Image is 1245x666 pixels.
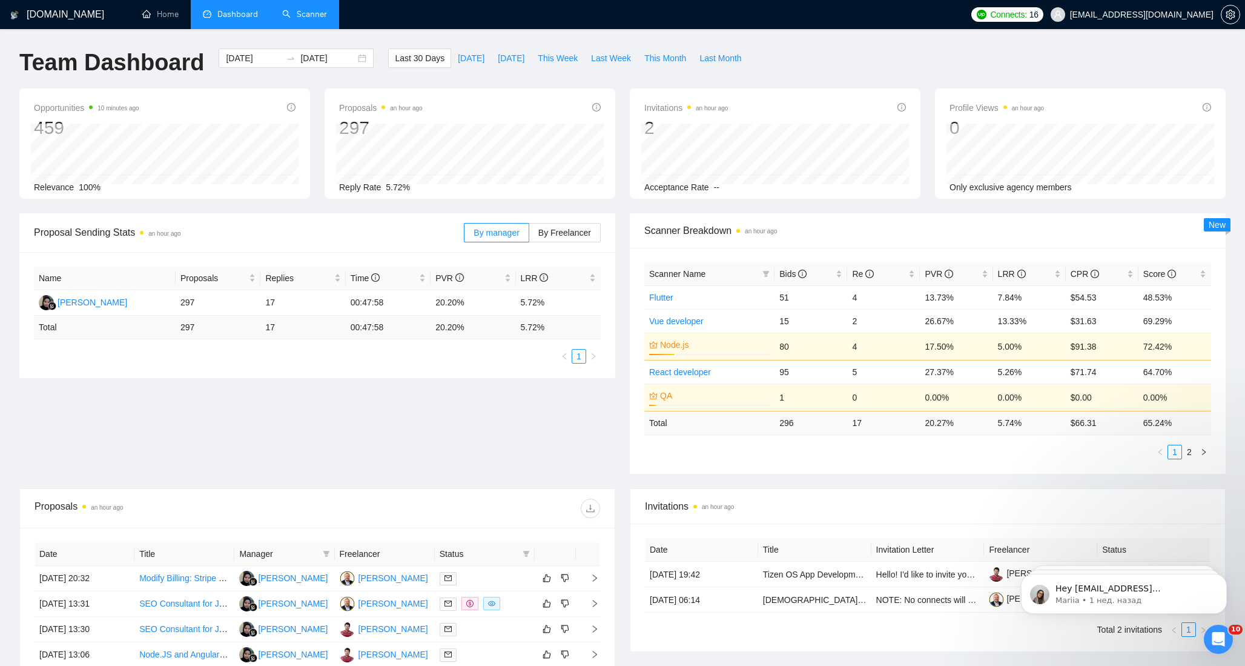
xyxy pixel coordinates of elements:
li: Previous Page [1153,445,1167,459]
span: info-circle [455,273,464,282]
img: IN [340,622,355,637]
th: Manager [234,542,334,566]
span: Hey [EMAIL_ADDRESS][DOMAIN_NAME], Looks like your Upwork agency JSDaddy - Web and Multi-Platform ... [53,35,203,225]
li: Previous Page [1167,622,1181,637]
span: like [543,599,551,608]
td: 4 [847,333,920,360]
span: This Week [538,52,578,65]
time: an hour ago [745,228,777,235]
td: 27.37% [920,360,992,384]
span: like [543,650,551,659]
button: right [1197,445,1211,459]
span: filter [320,545,332,563]
span: mail [444,625,452,633]
span: filter [523,550,530,558]
td: 17 [260,316,345,339]
span: Last Week [591,52,631,65]
a: homeHome [142,9,179,19]
td: Total [34,316,176,339]
img: SM [239,596,254,611]
img: SM [239,647,254,662]
img: SM [239,571,254,586]
td: 0.00% [920,384,992,411]
td: Native Speakers of Tamil – Talent Bench for Future Managed Services Recording Projects [758,587,871,613]
td: 69.29% [1138,309,1211,333]
th: Freelancer [984,538,1097,562]
th: Date [645,538,758,562]
button: right [586,349,601,364]
td: Modify Billing: Stripe Subs, React/Tailwind UI & Monthly Performance Invoices [134,566,234,591]
span: Last 30 Days [395,52,444,65]
td: [DATE] 20:32 [35,566,134,591]
img: SM [239,622,254,637]
span: -- [714,182,719,192]
div: [PERSON_NAME] [358,622,428,636]
td: 5.00% [993,333,1066,360]
span: crown [649,341,658,349]
a: 1 [1168,445,1181,459]
span: 10 [1229,625,1243,634]
time: 10 minutes ago [97,105,139,112]
li: Previous Page [557,349,572,364]
td: $31.63 [1066,309,1138,333]
th: Title [134,542,234,566]
span: New [1209,220,1226,230]
td: 65.24 % [1138,411,1211,435]
span: Invitations [645,499,1210,514]
td: 72.42% [1138,333,1211,360]
td: 17 [847,411,920,435]
a: Modify Billing: Stripe Subs, React/Tailwind UI & Monthly Performance Invoices [139,573,432,583]
div: [PERSON_NAME] [258,622,328,636]
td: Total [644,411,774,435]
div: [PERSON_NAME] [358,648,428,661]
img: SM [39,295,54,310]
td: 5 [847,360,920,384]
a: VL[PERSON_NAME] [340,598,428,608]
span: Last Month [699,52,741,65]
div: [PERSON_NAME] [258,597,328,610]
li: 1 [572,349,586,364]
span: info-circle [1017,270,1026,278]
img: gigradar-bm.png [249,578,257,586]
img: logo [10,5,19,25]
a: IN[PERSON_NAME] [340,649,428,659]
span: By manager [474,228,519,238]
input: End date [300,52,355,65]
button: [DATE] [451,48,491,68]
td: 20.20 % [431,316,515,339]
div: [PERSON_NAME] [358,571,428,585]
td: $71.74 [1066,360,1138,384]
td: 17.50% [920,333,992,360]
span: By Freelancer [538,228,591,238]
span: Bids [779,269,807,279]
span: Status [440,547,518,561]
span: right [581,574,599,582]
a: Node.JS and Angular Developer for Existing Application Enhancement [139,650,403,659]
a: QA [660,389,767,402]
span: user [1054,10,1062,19]
a: Tizen OS App Development for Samsung Smart TV [763,570,956,579]
img: c1hwqgR2S6gHqldNcvUB6JIH-7Sff8x8oP1xi7x2BH3DgQn9BX78FnO7rWx48jsJCC [989,567,1004,582]
button: Last Week [584,48,638,68]
th: Proposals [176,267,260,290]
span: like [543,624,551,634]
span: Invitations [644,101,728,115]
span: crown [649,391,658,400]
img: gigradar-bm.png [48,302,56,310]
td: 1 [774,384,847,411]
span: 100% [79,182,101,192]
a: [PERSON_NAME] [989,594,1076,604]
a: SM[PERSON_NAME] [239,573,328,582]
li: Next Page [1196,622,1210,637]
a: SEO Consultant for JavaScript-Based Learning Platform (Angular + [DOMAIN_NAME]) [139,624,465,634]
a: IN[PERSON_NAME] [340,624,428,633]
span: info-circle [371,273,380,282]
td: 0.00% [993,384,1066,411]
td: 20.27 % [920,411,992,435]
span: [DATE] [458,52,484,65]
button: Last Month [693,48,748,68]
span: Opportunities [34,101,139,115]
div: 0 [949,116,1044,139]
a: VL[PERSON_NAME] [340,573,428,582]
th: Replies [260,267,345,290]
